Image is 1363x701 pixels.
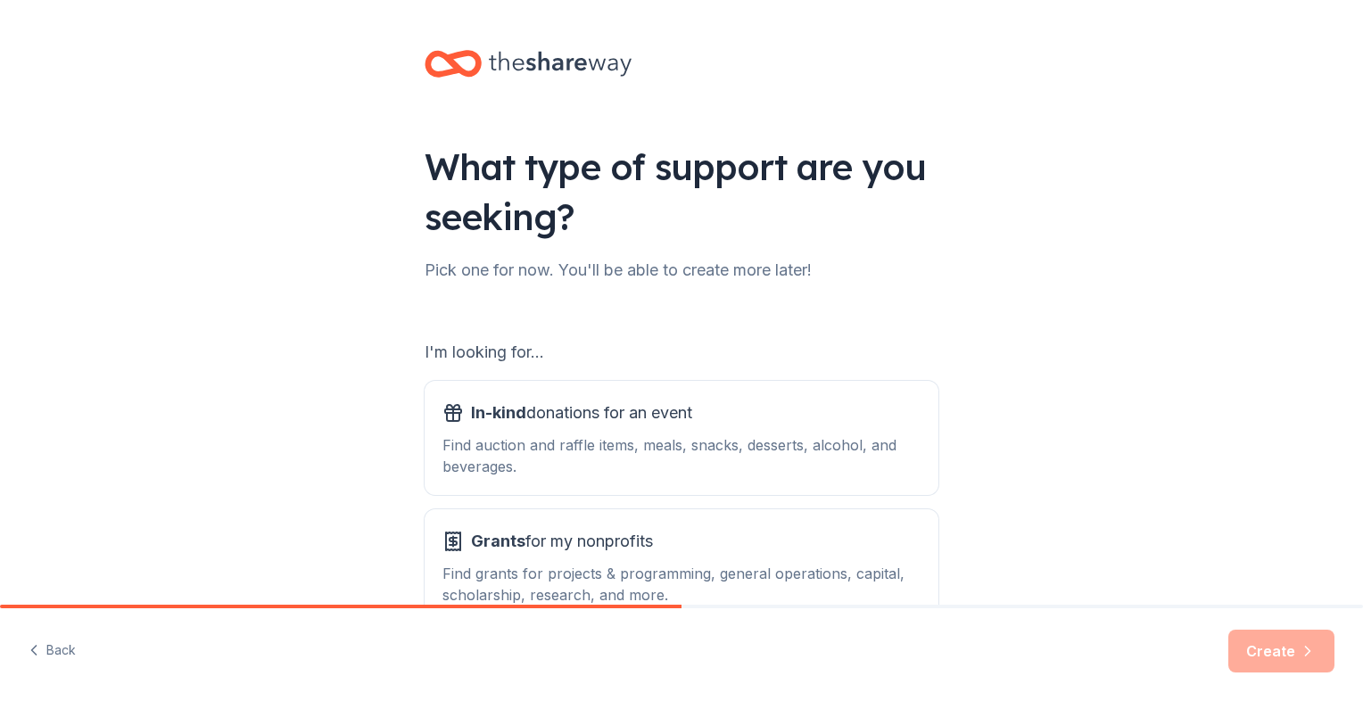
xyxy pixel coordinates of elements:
div: Pick one for now. You'll be able to create more later! [425,256,938,285]
div: Find grants for projects & programming, general operations, capital, scholarship, research, and m... [442,563,921,606]
div: What type of support are you seeking? [425,142,938,242]
div: Find auction and raffle items, meals, snacks, desserts, alcohol, and beverages. [442,434,921,477]
span: for my nonprofits [471,527,653,556]
button: In-kinddonations for an eventFind auction and raffle items, meals, snacks, desserts, alcohol, and... [425,381,938,495]
span: Grants [471,532,525,550]
span: donations for an event [471,399,692,427]
span: In-kind [471,403,526,422]
div: I'm looking for... [425,338,938,367]
button: Grantsfor my nonprofitsFind grants for projects & programming, general operations, capital, schol... [425,509,938,623]
button: Back [29,632,76,670]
